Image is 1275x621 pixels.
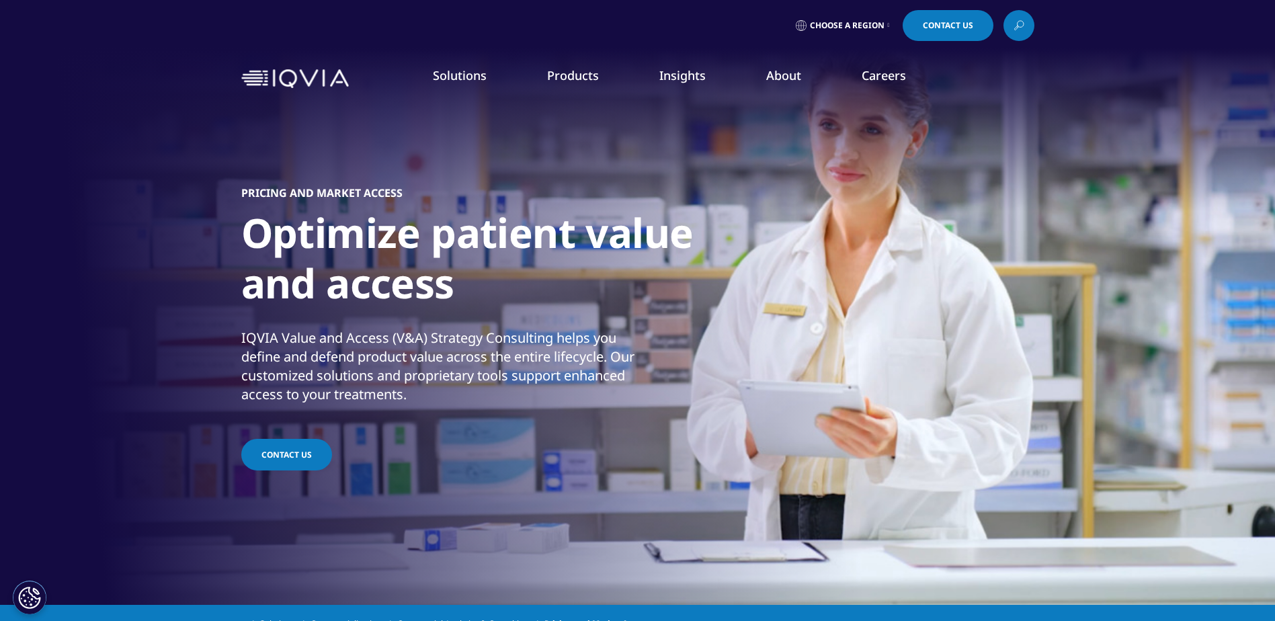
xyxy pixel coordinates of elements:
p: IQVIA Value and Access (V&A) Strategy Consulting helps you define and defend product value across... [241,329,634,412]
nav: Primary [354,47,1034,110]
a: About [766,67,801,83]
h1: Optimize patient value and access [241,208,745,317]
a: Insights [659,67,706,83]
a: Careers [862,67,906,83]
span: Contact Us [923,22,973,30]
a: Products [547,67,599,83]
button: Cookie-Einstellungen [13,581,46,614]
a: Contact Us [903,10,993,41]
a: Solutions [433,67,487,83]
span: Choose a Region [810,20,885,31]
img: IQVIA Healthcare Information Technology and Pharma Clinical Research Company [241,69,349,89]
span: CONTACT US [261,449,312,460]
a: CONTACT US [241,439,332,470]
h5: PRICING AND MARKET ACCESS [241,186,403,200]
